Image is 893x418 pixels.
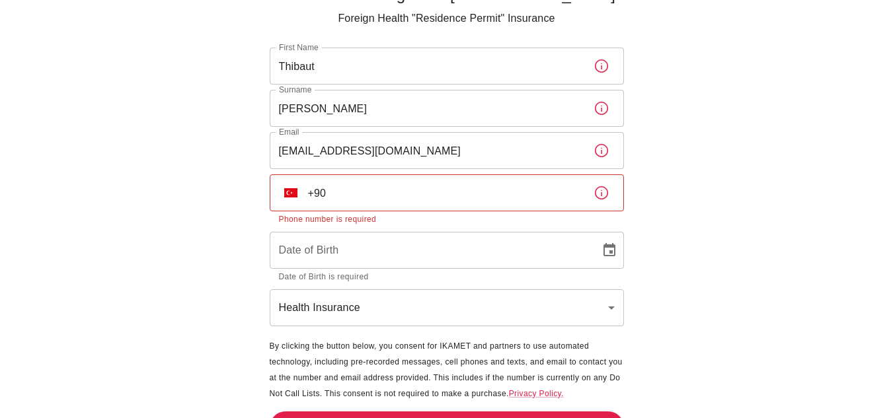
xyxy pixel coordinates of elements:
[279,213,615,226] p: Phone number is required
[270,11,624,26] p: Foreign Health "Residence Permit" Insurance
[284,188,297,197] img: unknown
[279,42,319,53] label: First Name
[270,232,591,269] input: DD/MM/YYYY
[270,289,624,326] div: Health Insurance
[279,126,299,137] label: Email
[596,237,623,263] button: Choose date
[270,341,623,398] span: By clicking the button below, you consent for IKAMET and partners to use automated technology, in...
[279,271,615,284] p: Date of Birth is required
[279,84,311,95] label: Surname
[279,181,303,205] button: Select country
[509,389,564,398] a: Privacy Policy.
